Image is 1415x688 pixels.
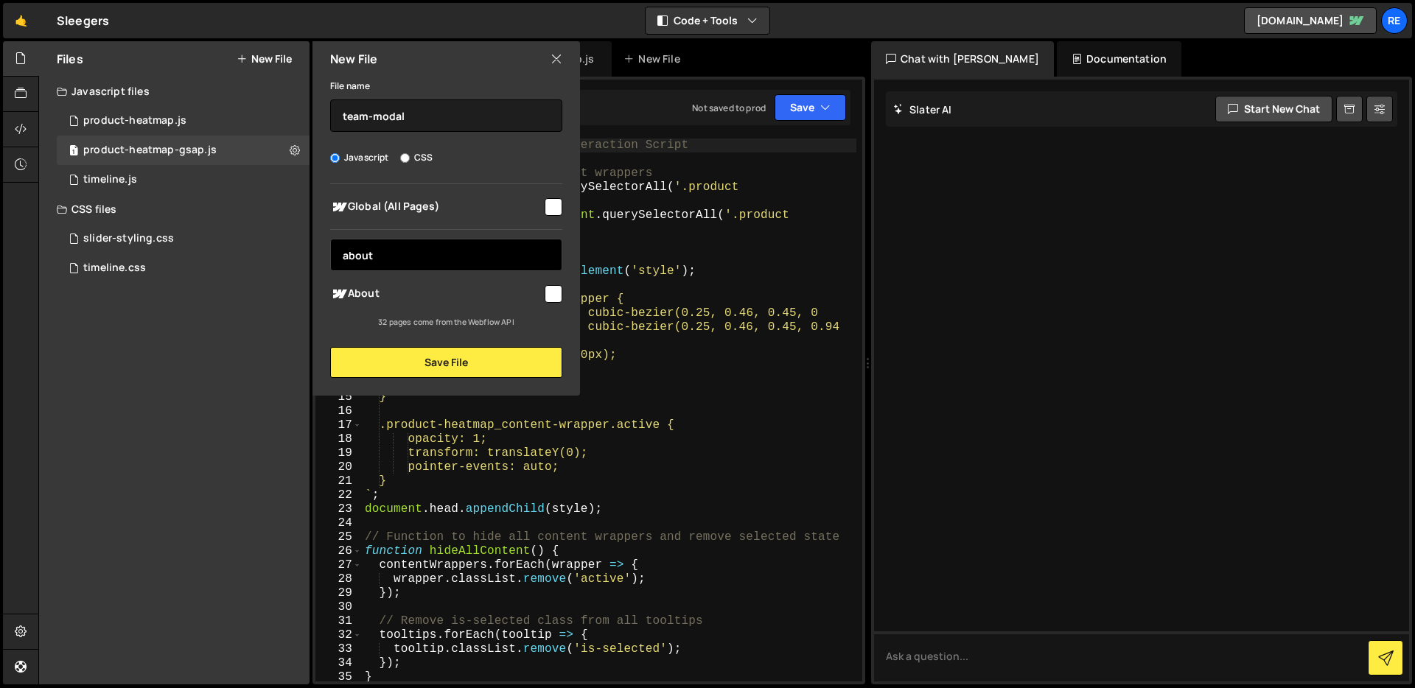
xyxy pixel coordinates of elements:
[83,144,217,157] div: product-heatmap-gsap.js
[83,114,186,127] div: product-heatmap.js
[400,150,433,165] label: CSS
[57,12,109,29] div: Sleegers
[330,150,389,165] label: Javascript
[871,41,1054,77] div: Chat with [PERSON_NAME]
[57,253,310,283] div: 16995/46652.css
[315,530,362,544] div: 25
[330,198,542,216] span: Global (All Pages)
[1381,7,1408,34] a: Re
[330,347,562,378] button: Save File
[330,153,340,163] input: Javascript
[315,502,362,516] div: 23
[1215,96,1332,122] button: Start new chat
[57,51,83,67] h2: Files
[39,77,310,106] div: Javascript files
[315,628,362,642] div: 32
[330,99,562,132] input: Name
[330,51,377,67] h2: New File
[57,136,310,165] div: 16995/46614.js
[57,165,310,194] div: 16995/46643.js
[692,102,766,114] div: Not saved to prod
[315,586,362,600] div: 29
[1244,7,1377,34] a: [DOMAIN_NAME]
[315,656,362,670] div: 34
[1057,41,1181,77] div: Documentation
[400,153,410,163] input: CSS
[623,52,685,66] div: New File
[57,106,310,136] div: 16995/46613.js
[315,446,362,460] div: 19
[315,432,362,446] div: 18
[315,516,362,530] div: 24
[330,239,562,271] input: Search pages
[315,404,362,418] div: 16
[83,261,146,275] div: timeline.css
[315,614,362,628] div: 31
[315,460,362,474] div: 20
[83,232,174,245] div: slider-styling.css
[83,173,137,186] div: timeline.js
[378,317,514,327] small: 32 pages come from the Webflow API
[315,474,362,488] div: 21
[3,3,39,38] a: 🤙
[39,194,310,224] div: CSS files
[315,572,362,586] div: 28
[57,224,310,253] div: 16995/47235.css
[69,146,78,158] span: 1
[315,544,362,558] div: 26
[315,418,362,432] div: 17
[237,53,292,65] button: New File
[330,285,542,303] span: About
[315,642,362,656] div: 33
[893,102,952,116] h2: Slater AI
[315,488,362,502] div: 22
[315,600,362,614] div: 30
[315,670,362,684] div: 35
[315,390,362,404] div: 15
[330,79,370,94] label: File name
[646,7,769,34] button: Code + Tools
[775,94,846,121] button: Save
[315,558,362,572] div: 27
